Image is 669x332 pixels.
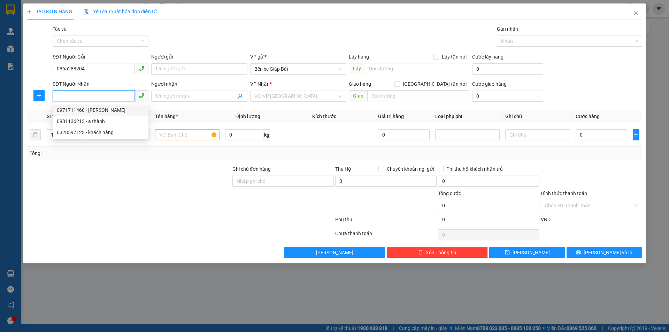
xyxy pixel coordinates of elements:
[349,90,367,101] span: Giao
[472,91,543,102] input: Cước giao hàng
[633,10,639,16] span: close
[489,247,565,258] button: save[PERSON_NAME]
[34,93,44,98] span: plus
[30,129,41,140] button: delete
[626,3,646,23] button: Close
[312,114,336,119] span: Kích thước
[505,250,510,255] span: save
[334,216,437,228] div: Phụ thu
[335,166,351,172] span: Thu Hộ
[316,249,353,256] span: [PERSON_NAME]
[27,9,32,14] span: plus
[334,230,437,242] div: Chưa thanh toán
[53,26,67,32] label: Tác vụ
[633,132,639,138] span: plus
[57,129,144,136] div: 0328597123 - khách hàng
[151,80,247,88] div: Người nhận
[139,93,144,98] span: phone
[53,80,148,88] div: SĐT Người Nhận
[284,247,385,258] button: [PERSON_NAME]
[53,105,148,116] div: 0971711460 - c quỳnh
[250,53,346,61] div: VP gửi
[576,250,581,255] span: printer
[263,129,270,140] span: kg
[418,250,423,255] span: delete
[232,176,334,187] input: Ghi chú đơn hàng
[444,165,506,173] span: Phí thu hộ khách nhận trả
[151,53,247,61] div: Người gửi
[155,114,178,119] span: Tên hàng
[439,53,469,61] span: Lấy tận nơi
[472,54,503,60] label: Cước lấy hàng
[30,149,258,157] div: Tổng: 1
[505,129,570,140] input: Ghi Chú
[502,110,572,123] th: Ghi chú
[472,81,507,87] label: Cước giao hàng
[400,80,469,88] span: [GEOGRAPHIC_DATA] tận nơi
[541,217,551,222] span: VND
[384,165,437,173] span: Chuyển khoản ng. gửi
[139,65,144,71] span: phone
[497,26,518,32] label: Gán nhãn
[155,129,220,140] input: VD: Bàn, Ghế
[387,247,488,258] button: deleteXóa Thông tin
[432,110,502,123] th: Loại phụ phí
[367,90,469,101] input: Dọc đường
[47,114,52,119] span: SL
[57,106,144,114] div: 0971711460 - [PERSON_NAME]
[33,90,45,101] button: plus
[53,116,148,127] div: 0981136213 - a thành
[349,81,371,87] span: Giao hàng
[349,63,365,74] span: Lấy
[567,247,642,258] button: printer[PERSON_NAME] và In
[83,9,157,14] span: Yêu cầu xuất hóa đơn điện tử
[53,127,148,138] div: 0328597123 - khách hàng
[232,166,271,172] label: Ghi chú đơn hàng
[238,93,243,99] span: user-add
[57,117,144,125] div: 0981136213 - a thành
[513,249,550,256] span: [PERSON_NAME]
[250,81,270,87] span: VP Nhận
[438,191,461,196] span: Tổng cước
[235,114,260,119] span: Định lượng
[576,114,600,119] span: Cước hàng
[27,9,72,14] span: TẠO ĐƠN HÀNG
[378,114,404,119] span: Giá trị hàng
[378,129,430,140] input: 0
[633,129,639,140] button: plus
[349,54,369,60] span: Lấy hàng
[541,191,587,196] label: Hình thức thanh toán
[365,63,469,74] input: Dọc đường
[83,9,89,15] img: icon
[584,249,632,256] span: [PERSON_NAME] và In
[426,249,456,256] span: Xóa Thông tin
[254,64,342,74] span: Bến xe Giáp Bát
[472,63,543,75] input: Cước lấy hàng
[53,53,148,61] div: SĐT Người Gửi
